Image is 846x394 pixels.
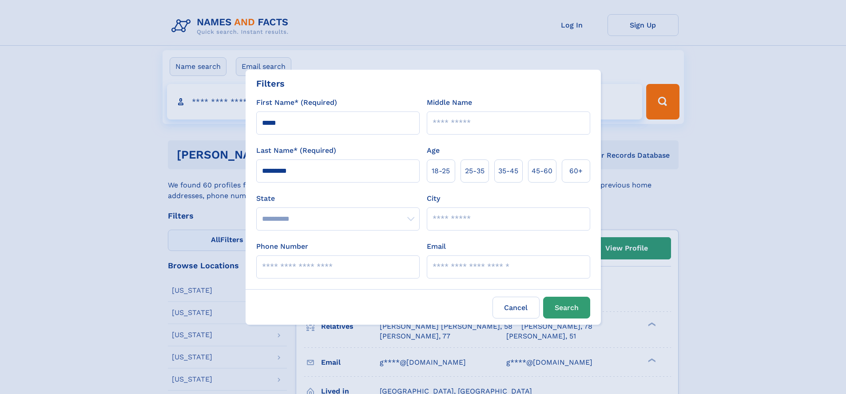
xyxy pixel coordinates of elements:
span: 60+ [569,166,583,176]
div: Filters [256,77,285,90]
button: Search [543,297,590,318]
label: First Name* (Required) [256,97,337,108]
label: State [256,193,420,204]
span: 18‑25 [432,166,450,176]
label: Cancel [493,297,540,318]
span: 25‑35 [465,166,485,176]
label: Middle Name [427,97,472,108]
label: Email [427,241,446,252]
label: Phone Number [256,241,308,252]
span: 45‑60 [532,166,552,176]
label: City [427,193,440,204]
label: Last Name* (Required) [256,145,336,156]
label: Age [427,145,440,156]
span: 35‑45 [498,166,518,176]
